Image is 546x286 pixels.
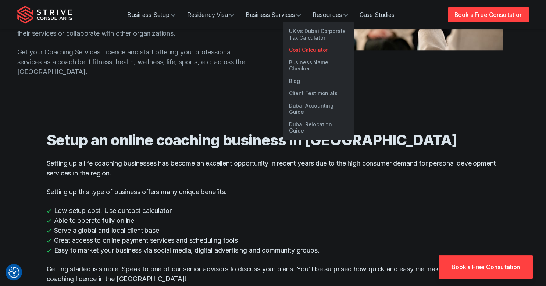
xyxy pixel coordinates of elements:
[47,216,500,225] li: Able to operate fully online
[181,7,240,22] a: Residency Visa
[47,131,500,149] h2: Setup an online coaching business in [GEOGRAPHIC_DATA]
[47,158,500,178] p: Setting up a life coaching businesses has become an excellent opportunity in recent years due to ...
[283,118,354,137] a: Dubai Relocation Guide
[354,7,400,22] a: Case Studies
[47,225,500,235] li: Serve a global and local client base
[439,255,533,279] a: Book a Free Consultation
[121,7,181,22] a: Business Setup
[8,267,19,278] img: Revisit consent button
[17,6,72,24] img: Strive Consultants
[47,264,500,284] p: Getting started is simple. Speak to one of our senior advisors to discuss your plans. You'll be s...
[47,235,500,245] li: Great access to online payment services and scheduling tools
[283,25,354,44] a: UK vs Dubai Corporate Tax Calculator
[283,87,354,99] a: Client Testimonials
[448,7,529,22] a: Book a Free Consultation
[47,206,500,216] li: Low setup cost. Use our
[283,99,354,118] a: Dubai Accounting Guide
[47,245,500,255] li: Easy to market your business via social media, digital advertising and community groups.
[8,267,19,278] button: Consent Preferences
[283,44,354,56] a: Cost Calculator
[307,7,354,22] a: Resources
[240,7,307,22] a: Business Services
[17,47,245,77] p: Get your Coaching Services Licence and start offering your professional services as a coach be it...
[47,187,500,197] p: Setting up this type of business offers many unique benefits.
[283,56,354,75] a: Business Name Checker
[283,75,354,87] a: Blog
[128,206,172,216] a: cost calculator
